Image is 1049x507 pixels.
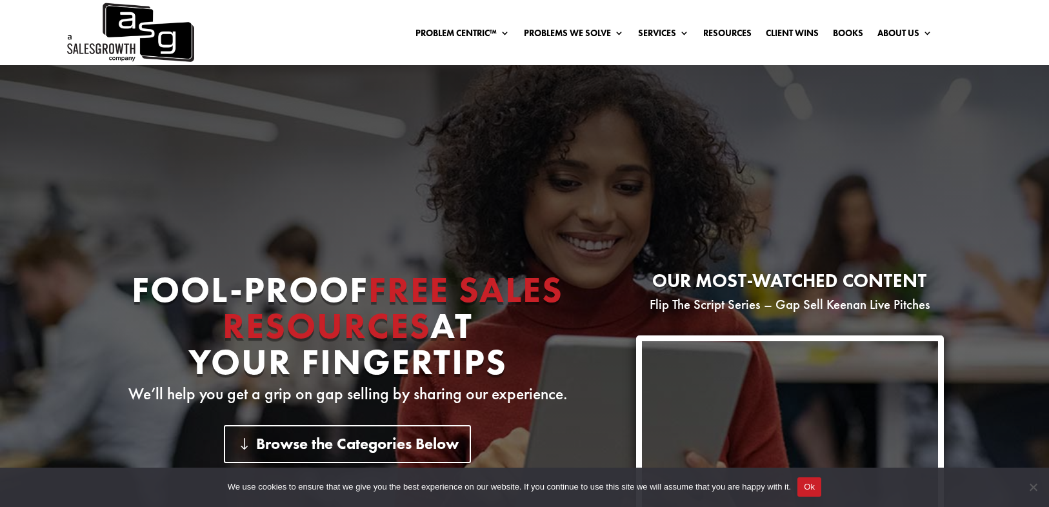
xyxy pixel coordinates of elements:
[228,481,791,493] span: We use cookies to ensure that we give you the best experience on our website. If you continue to ...
[636,297,944,312] p: Flip The Script Series – Gap Sell Keenan Live Pitches
[223,266,564,349] span: Free Sales Resources
[105,272,590,386] h1: Fool-proof At Your Fingertips
[224,425,471,463] a: Browse the Categories Below
[797,477,821,497] button: Ok
[105,386,590,402] p: We’ll help you get a grip on gap selling by sharing our experience.
[1026,481,1039,493] span: No
[636,272,944,297] h2: Our most-watched content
